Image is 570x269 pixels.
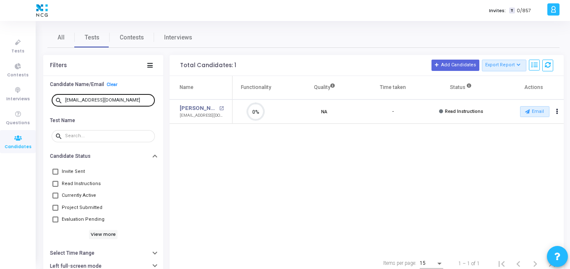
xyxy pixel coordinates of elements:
[62,191,96,201] span: Currently Active
[219,106,224,111] mat-icon: open_in_new
[65,133,152,138] input: Search...
[43,247,163,260] button: Select Time Range
[120,33,144,42] span: Contests
[180,112,224,119] div: [EMAIL_ADDRESS][DOMAIN_NAME]
[180,104,217,112] a: [PERSON_NAME]
[34,2,50,19] img: logo
[50,250,94,256] h6: Select Time Range
[495,76,564,99] th: Actions
[420,260,426,266] span: 15
[43,114,163,127] button: Test Name
[43,78,163,91] button: Candidate Name/EmailClear
[380,83,406,92] div: Time taken
[6,120,30,127] span: Questions
[85,33,99,42] span: Tests
[489,7,506,14] label: Invites:
[11,48,24,55] span: Tests
[50,153,91,159] h6: Candidate Status
[50,62,67,69] div: Filters
[445,109,483,114] span: Read Instructions
[431,60,479,71] button: Add Candidates
[50,81,104,88] h6: Candidate Name/Email
[7,72,29,79] span: Contests
[482,60,527,71] button: Export Report
[62,203,102,213] span: Project Submitted
[420,261,443,266] mat-select: Items per page:
[55,97,65,104] mat-icon: search
[321,107,327,116] span: NA
[50,118,75,124] h6: Test Name
[164,33,192,42] span: Interviews
[65,98,152,103] input: Search...
[180,83,193,92] div: Name
[6,96,30,103] span: Interviews
[290,76,358,99] th: Quality
[180,62,236,69] div: Total Candidates: 1
[62,179,101,189] span: Read Instructions
[58,33,65,42] span: All
[62,167,85,177] span: Invite Sent
[509,8,515,14] span: T
[383,259,416,267] div: Items per page:
[458,260,480,267] div: 1 – 1 of 1
[43,150,163,163] button: Candidate Status
[222,76,290,99] th: Functionality
[427,76,495,99] th: Status
[89,230,118,239] h6: View more
[517,7,531,14] span: 0/857
[62,214,105,225] span: Evaluation Pending
[55,132,65,140] mat-icon: search
[392,108,394,115] div: -
[520,106,549,117] button: Email
[107,82,118,87] a: Clear
[552,106,563,118] button: Actions
[5,144,31,151] span: Candidates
